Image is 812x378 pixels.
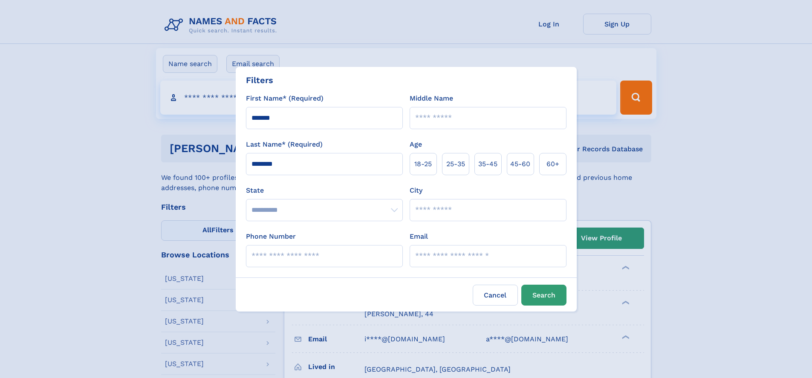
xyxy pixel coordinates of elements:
[246,74,273,87] div: Filters
[246,93,324,104] label: First Name* (Required)
[246,139,323,150] label: Last Name* (Required)
[478,159,497,169] span: 35‑45
[546,159,559,169] span: 60+
[473,285,518,306] label: Cancel
[414,159,432,169] span: 18‑25
[410,185,422,196] label: City
[246,231,296,242] label: Phone Number
[410,231,428,242] label: Email
[510,159,530,169] span: 45‑60
[446,159,465,169] span: 25‑35
[410,93,453,104] label: Middle Name
[246,185,403,196] label: State
[521,285,566,306] button: Search
[410,139,422,150] label: Age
